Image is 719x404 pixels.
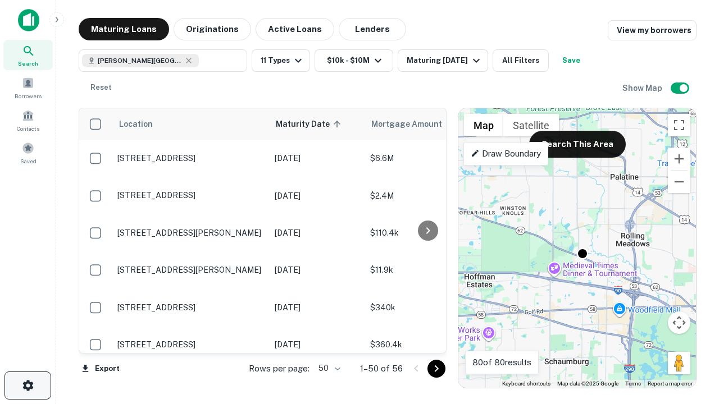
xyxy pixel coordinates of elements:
[249,362,310,375] p: Rows per page:
[117,153,263,163] p: [STREET_ADDRESS]
[117,339,263,350] p: [STREET_ADDRESS]
[464,114,503,136] button: Show street map
[668,171,690,193] button: Zoom out
[83,76,119,99] button: Reset
[461,373,498,388] img: Google
[339,18,406,40] button: Lenders
[275,152,359,164] p: [DATE]
[427,360,445,378] button: Go to next page
[314,360,342,377] div: 50
[117,302,263,313] p: [STREET_ADDRESS]
[174,18,251,40] button: Originations
[275,338,359,351] p: [DATE]
[112,108,269,140] th: Location
[117,265,263,275] p: [STREET_ADDRESS][PERSON_NAME]
[370,190,483,202] p: $2.4M
[398,49,488,72] button: Maturing [DATE]
[370,301,483,314] p: $340k
[256,18,334,40] button: Active Loans
[370,227,483,239] p: $110.4k
[529,131,626,158] button: Search This Area
[275,264,359,276] p: [DATE]
[371,117,457,131] span: Mortgage Amount
[276,117,344,131] span: Maturity Date
[608,20,697,40] a: View my borrowers
[275,301,359,314] p: [DATE]
[117,228,263,238] p: [STREET_ADDRESS][PERSON_NAME]
[365,108,488,140] th: Mortgage Amount
[98,56,182,66] span: [PERSON_NAME][GEOGRAPHIC_DATA], [GEOGRAPHIC_DATA]
[668,311,690,334] button: Map camera controls
[3,105,53,135] a: Contacts
[622,82,664,94] h6: Show Map
[18,9,39,31] img: capitalize-icon.png
[472,356,531,369] p: 80 of 80 results
[370,264,483,276] p: $11.9k
[668,148,690,170] button: Zoom in
[79,360,122,377] button: Export
[20,157,37,166] span: Saved
[269,108,365,140] th: Maturity Date
[3,40,53,70] a: Search
[648,380,693,387] a: Report a map error
[18,59,38,68] span: Search
[275,190,359,202] p: [DATE]
[79,18,169,40] button: Maturing Loans
[553,49,589,72] button: Save your search to get updates of matches that match your search criteria.
[15,91,42,100] span: Borrowers
[315,49,393,72] button: $10k - $10M
[3,72,53,103] a: Borrowers
[17,124,39,133] span: Contacts
[503,114,559,136] button: Show satellite imagery
[407,54,483,67] div: Maturing [DATE]
[502,380,550,388] button: Keyboard shortcuts
[625,380,641,387] a: Terms (opens in new tab)
[668,114,690,136] button: Toggle fullscreen view
[461,373,498,388] a: Open this area in Google Maps (opens a new window)
[360,362,403,375] p: 1–50 of 56
[471,147,541,160] p: Draw Boundary
[275,227,359,239] p: [DATE]
[3,137,53,168] a: Saved
[117,190,263,200] p: [STREET_ADDRESS]
[663,314,719,368] iframe: Chat Widget
[370,338,483,351] p: $360.4k
[493,49,549,72] button: All Filters
[119,117,153,131] span: Location
[370,152,483,164] p: $6.6M
[458,108,696,388] div: 0 0
[252,49,310,72] button: 11 Types
[557,380,618,387] span: Map data ©2025 Google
